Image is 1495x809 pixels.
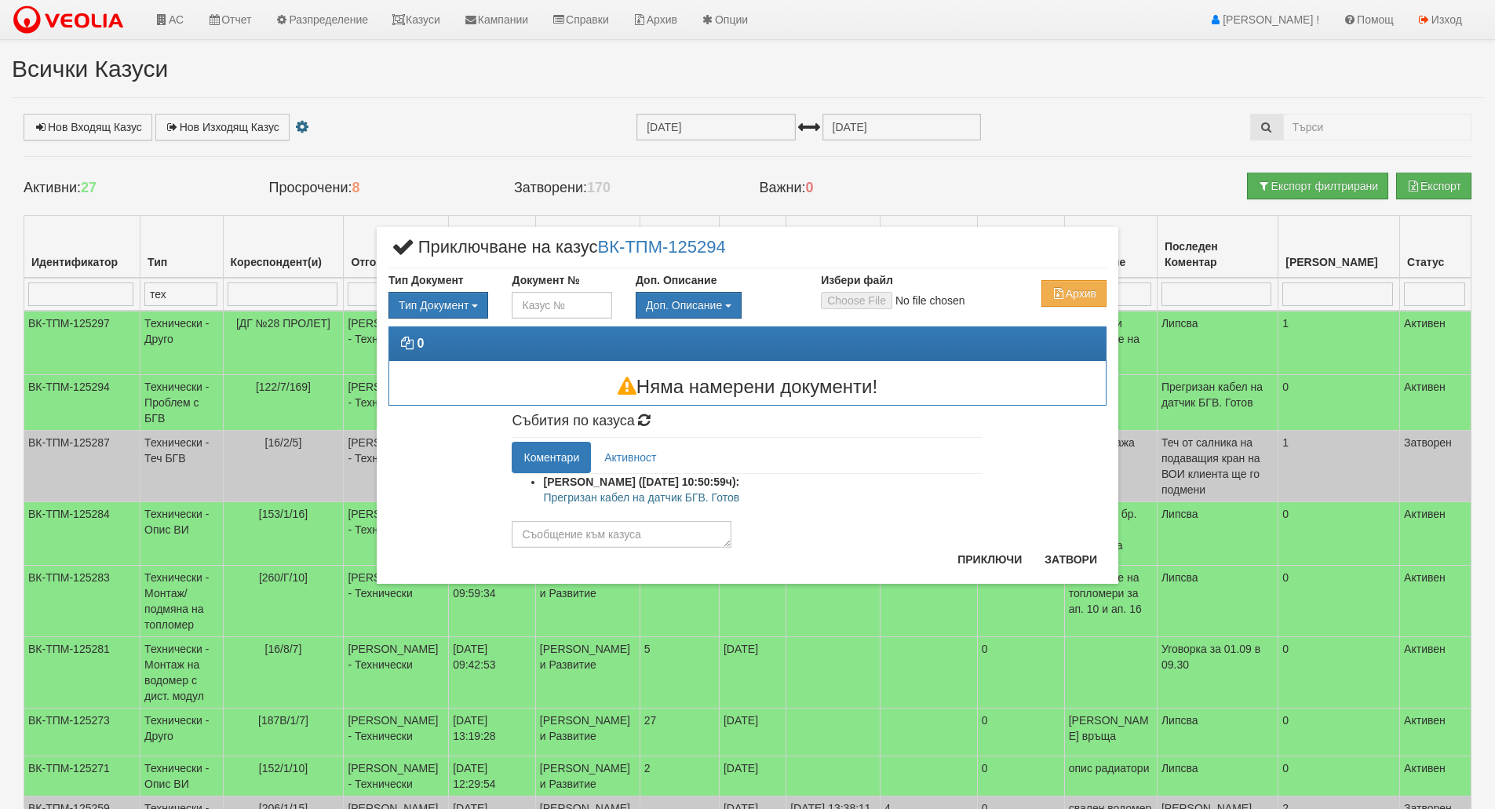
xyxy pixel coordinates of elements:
[389,377,1106,397] h3: Няма намерени документи!
[388,272,464,288] label: Тип Документ
[948,547,1031,572] button: Приключи
[512,442,591,473] a: Коментари
[593,442,668,473] a: Активност
[1041,280,1107,307] button: Архив
[543,476,739,488] strong: [PERSON_NAME] ([DATE] 10:50:59ч):
[399,299,469,312] span: Тип Документ
[636,292,742,319] button: Доп. Описание
[821,272,893,288] label: Избери файл
[417,337,424,350] strong: 0
[388,292,488,319] button: Тип Документ
[512,292,611,319] input: Казус №
[543,490,983,505] p: Прегризан кабел на датчик БГВ. Готов
[646,299,722,312] span: Доп. Описание
[512,272,579,288] label: Документ №
[636,272,717,288] label: Доп. Описание
[388,239,726,268] span: Приключване на казус
[512,414,983,429] h4: Събития по казуса
[388,292,488,319] div: Двоен клик, за изчистване на избраната стойност.
[636,292,797,319] div: Двоен клик, за изчистване на избраната стойност.
[598,236,726,256] a: ВК-ТПМ-125294
[1035,547,1107,572] button: Затвори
